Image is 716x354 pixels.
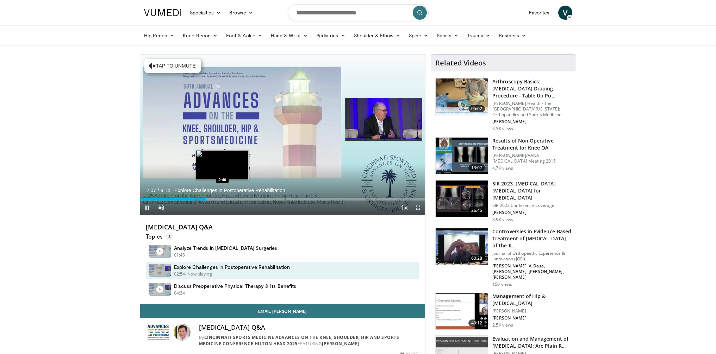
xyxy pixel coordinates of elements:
img: 7d6f953a-0896-4c1e-ae10-9200c3b0f984.150x105_q85_crop-smart_upscale.jpg [436,228,488,265]
a: Cincinnati Sports Medicine Advances on the Knee, Shoulder, Hip and Sports Medicine Conference Hil... [199,334,399,347]
a: Trauma [463,29,495,43]
img: 1a332fb4-42c7-4be6-9091-bc954b21781b.150x105_q85_crop-smart_upscale.jpg [436,293,488,330]
img: bb58deea-40c6-4edf-af6d-3d23c3b4cd87.150x105_q85_crop-smart_upscale.jpg [436,138,488,174]
p: 04:34 [174,290,185,296]
span: / [158,188,159,193]
a: Foot & Ankle [222,29,267,43]
button: Playback Rate [397,201,411,215]
h3: Controversies in Evidence-Based Treatment of [MEDICAL_DATA] of the K… [492,228,572,249]
p: 01:48 [174,252,185,258]
p: [PERSON_NAME] [492,119,572,125]
img: VuMedi Logo [144,9,181,16]
span: 13:07 [468,164,485,171]
a: Knee Recon [179,29,222,43]
a: 60:28 Controversies in Evidence-Based Treatment of [MEDICAL_DATA] of the K… Journal of Orthopaedi... [435,228,572,287]
img: Cincinnati Sports Medicine Advances on the Knee, Shoulder, Hip and Sports Medicine Conference Hil... [146,324,171,341]
a: Email [PERSON_NAME] [140,304,425,318]
p: SIR 2023 Conference Coverage [492,203,572,208]
p: 3.5K views [492,126,513,132]
a: Business [494,29,530,43]
a: Sports [432,29,463,43]
img: 713490ac-eeae-4ba4-8710-dce86352a06e.150x105_q85_crop-smart_upscale.jpg [436,78,488,115]
p: Topics [146,233,173,240]
h3: Management of Hip & [MEDICAL_DATA] [492,293,572,307]
h3: Results of Non Operative Treatment for Knee OA [492,137,572,151]
h4: Analyze Trends in [MEDICAL_DATA] Surgeries [174,245,278,251]
img: Avatar [174,324,191,341]
p: [PERSON_NAME] [492,308,572,314]
p: [PERSON_NAME], V. Dasa, [PERSON_NAME], [PERSON_NAME], [PERSON_NAME] [492,263,572,280]
span: 26:45 [468,207,485,214]
button: Pause [140,201,154,215]
p: [PERSON_NAME]/AANA [MEDICAL_DATA] Meeting 2015 [492,153,572,164]
a: [PERSON_NAME] [322,341,359,347]
input: Search topics, interventions [288,4,429,21]
p: Journal of Orthopaedic Experience & Innovation (JOEI) [492,251,572,262]
a: Hip Recon [140,29,179,43]
span: 9:14 [161,188,170,193]
a: 49:12 Management of Hip & [MEDICAL_DATA] [PERSON_NAME] [PERSON_NAME] 2.5K views [435,293,572,330]
button: Fullscreen [411,201,425,215]
span: 60:28 [468,255,485,262]
span: Explore Challenges in Postoperative Rehabilitation [174,187,285,194]
span: 49:12 [468,320,485,327]
p: 150 views [492,282,512,287]
h4: [MEDICAL_DATA] Q&A [146,223,420,231]
h3: Arthroscopy Basics: [MEDICAL_DATA] Draping Procedure - Table Up Po… [492,78,572,99]
h4: Related Videos [435,59,486,67]
a: 13:07 Results of Non Operative Treatment for Knee OA [PERSON_NAME]/AANA [MEDICAL_DATA] Meeting 20... [435,137,572,175]
img: image.jpeg [196,150,249,180]
p: - Now playing [185,271,212,277]
p: 4.7K views [492,165,513,171]
a: Spine [405,29,432,43]
a: Shoulder & Elbow [350,29,405,43]
p: [PERSON_NAME] [492,210,572,215]
p: [PERSON_NAME] Health - The [GEOGRAPHIC_DATA][US_STATE]: Orthopaedics and Sports Medicine [492,101,572,118]
span: 2:07 [147,188,156,193]
a: 05:02 Arthroscopy Basics: [MEDICAL_DATA] Draping Procedure - Table Up Po… [PERSON_NAME] Health - ... [435,78,572,132]
a: V [558,6,572,20]
span: 3 [166,233,173,240]
h4: Discuss Preoperative Physical Therapy & Its Benefits [174,283,297,289]
a: Favorites [525,6,554,20]
p: 02:54 [174,271,185,277]
a: Pediatrics [312,29,350,43]
img: be6b0377-cdfe-4f7b-8050-068257d09c09.150x105_q85_crop-smart_upscale.jpg [436,181,488,217]
span: 05:02 [468,105,485,112]
h3: SIR 2023: [MEDICAL_DATA] [MEDICAL_DATA] for [MEDICAL_DATA] [492,180,572,201]
p: 2.5K views [492,322,513,328]
a: Specialties [186,6,225,20]
a: Browse [225,6,257,20]
h4: Explore Challenges in Postoperative Rehabilitation [174,264,290,270]
button: Tap to unmute [144,59,201,73]
div: Progress Bar [140,198,425,201]
div: By FEATURING [199,334,420,347]
button: Unmute [154,201,168,215]
h4: [MEDICAL_DATA] Q&A [199,324,420,331]
video-js: Video Player [140,55,425,215]
p: [PERSON_NAME] [492,315,572,321]
p: 3.9K views [492,217,513,222]
h3: Evaluation and Management of [MEDICAL_DATA]: Are Plain R… [492,335,572,349]
a: 26:45 SIR 2023: [MEDICAL_DATA] [MEDICAL_DATA] for [MEDICAL_DATA] SIR 2023 Conference Coverage [PE... [435,180,572,222]
a: Hand & Wrist [267,29,312,43]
